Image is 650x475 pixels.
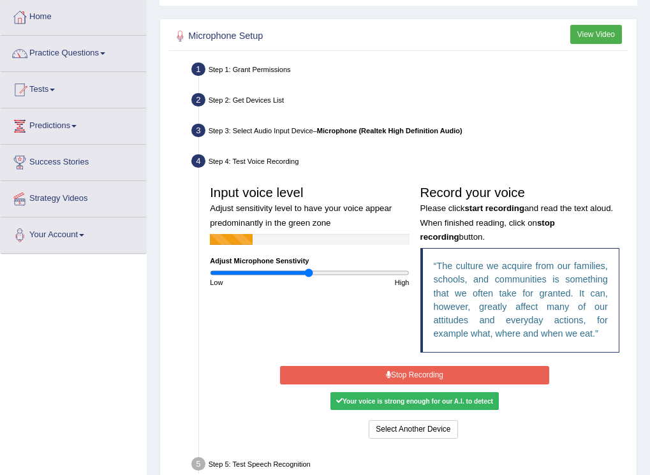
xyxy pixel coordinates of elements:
span: – [313,127,462,135]
b: start recording [464,203,524,213]
a: Your Account [1,217,146,249]
label: Adjust Microphone Senstivity [210,256,309,266]
div: Step 1: Grant Permissions [187,59,632,83]
h2: Microphone Setup [172,28,453,45]
button: View Video [570,25,622,43]
div: Step 2: Get Devices List [187,90,632,113]
div: Low [205,277,310,288]
b: Microphone (Realtek High Definition Audio) [317,127,462,135]
div: Step 4: Test Voice Recording [187,151,632,175]
a: Strategy Videos [1,181,146,213]
a: Tests [1,72,146,104]
div: Your voice is strong enough for our A.I. to detect [330,392,498,410]
a: Success Stories [1,145,146,177]
div: Step 3: Select Audio Input Device [187,121,632,144]
small: Adjust sensitivity level to have your voice appear predominantly in the green zone [210,203,392,227]
div: High [309,277,415,288]
button: Select Another Device [369,420,457,439]
q: The culture we acquire from our families, schools, and communities is something that we often tak... [434,261,608,339]
a: Practice Questions [1,36,146,68]
h3: Record your voice [420,186,619,243]
button: Stop Recording [280,366,549,384]
a: Predictions [1,108,146,140]
small: Please click and read the text aloud. When finished reading, click on button. [420,203,614,242]
h3: Input voice level [210,186,409,228]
